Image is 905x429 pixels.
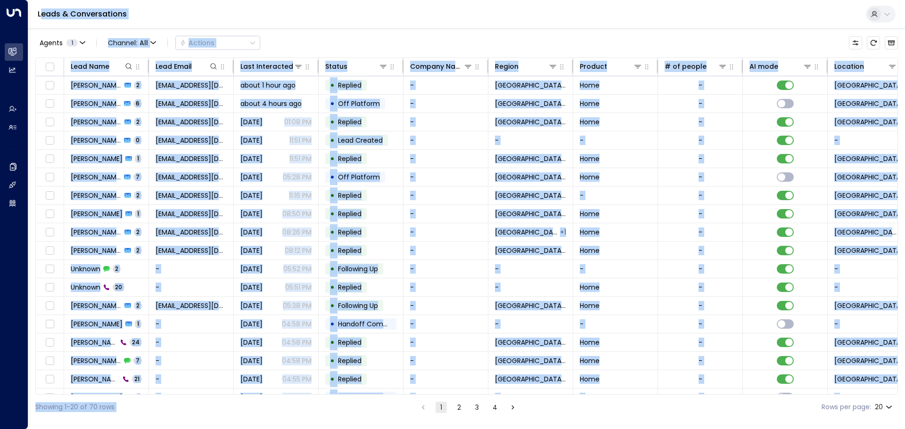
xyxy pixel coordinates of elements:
span: Northeast Michigan [495,374,566,384]
span: Alma Villareal [71,227,122,237]
div: • [330,187,335,203]
button: Archived Leads [885,36,898,49]
p: 05:51 PM [285,283,312,292]
p: 04:55 PM [282,374,312,384]
span: 2 [134,118,142,126]
div: • [330,316,335,332]
span: Summerhill Village [834,117,904,127]
span: Yesterday [240,374,263,384]
span: Lead Created [338,136,383,145]
span: Central Michigan [495,209,566,219]
td: - [403,131,488,149]
td: - [403,168,488,186]
span: Courtney Ashley [71,209,123,219]
span: Yesterday [240,264,263,274]
span: Central Michigan [495,301,566,310]
p: 11:16 PM [289,191,312,200]
span: about 4 hours ago [240,99,302,108]
div: - [699,283,702,292]
span: Yesterday [240,154,263,163]
span: inlvnet1@yahoo.com [156,227,227,237]
span: Central Michigan [495,172,566,182]
span: Summerhill Village [834,191,904,200]
td: - [488,389,573,406]
span: Northeast Michigan [495,81,566,90]
div: - [699,209,702,219]
td: - [403,205,488,223]
span: Replied [338,227,362,237]
span: Central Michigan [495,154,566,163]
p: 08:26 PM [282,227,312,237]
span: Home [580,154,600,163]
span: 2 [134,301,142,309]
td: - [149,278,234,296]
td: - [149,389,234,406]
span: Leslie Lane [71,356,121,365]
span: Wildflower Crossing [834,227,898,237]
span: Toggle select row [44,337,56,348]
span: Toggle select row [44,373,56,385]
span: candihffmn93@gmail.com [156,191,227,200]
nav: pagination navigation [417,401,519,413]
span: Home [580,172,600,182]
span: 21 [132,375,142,383]
span: Handoff Completed [338,393,404,402]
div: Location [834,61,864,72]
td: - [403,223,488,241]
td: - [403,95,488,113]
div: • [330,151,335,167]
td: - [403,242,488,259]
td: - [403,370,488,388]
div: • [330,334,335,350]
span: Replied [338,374,362,384]
div: Central Texas [560,227,566,237]
span: Home [580,99,600,108]
span: Home [580,338,600,347]
span: Toggle select row [44,80,56,91]
div: Lead Name [71,61,133,72]
span: jbohr55@gmail.com [156,99,227,108]
span: Leslie Lane [71,374,120,384]
span: Lisa [71,393,123,402]
td: - [403,260,488,278]
div: • [330,353,335,369]
div: Lead Name [71,61,109,72]
span: Replied [338,356,362,365]
div: • [330,371,335,387]
span: Replied [338,246,362,255]
a: Leads & Conversations [38,8,127,19]
div: • [330,77,335,93]
span: 1 [66,39,78,47]
span: Yesterday [240,246,263,255]
span: Off Platform [338,99,380,108]
div: - [699,117,702,127]
span: Central Michigan [495,338,566,347]
span: Bluewood Ranch [834,356,904,365]
td: - [403,315,488,333]
span: Toggle select row [44,153,56,165]
span: Home [580,356,600,365]
span: 24 [130,338,142,346]
span: braysonhardy02@icloud.com [156,301,227,310]
td: - [488,315,573,333]
button: Go to page 3 [471,402,483,413]
span: about 1 hour ago [240,81,296,90]
td: - [403,113,488,131]
div: Region [495,61,558,72]
span: Candi Hoffman [71,191,122,200]
p: 08:12 PM [285,246,312,255]
span: Home [580,374,600,384]
p: 04:58 PM [282,319,312,329]
div: • [330,389,335,405]
div: - [699,191,702,200]
span: Yesterday [240,356,263,365]
button: Go to page 2 [453,402,465,413]
div: Lead Email [156,61,218,72]
div: - [699,301,702,310]
td: - [573,131,658,149]
td: - [403,76,488,94]
div: - [699,264,702,274]
span: Toggle select row [44,318,56,330]
span: 6 [133,99,142,107]
td: - [488,131,573,149]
